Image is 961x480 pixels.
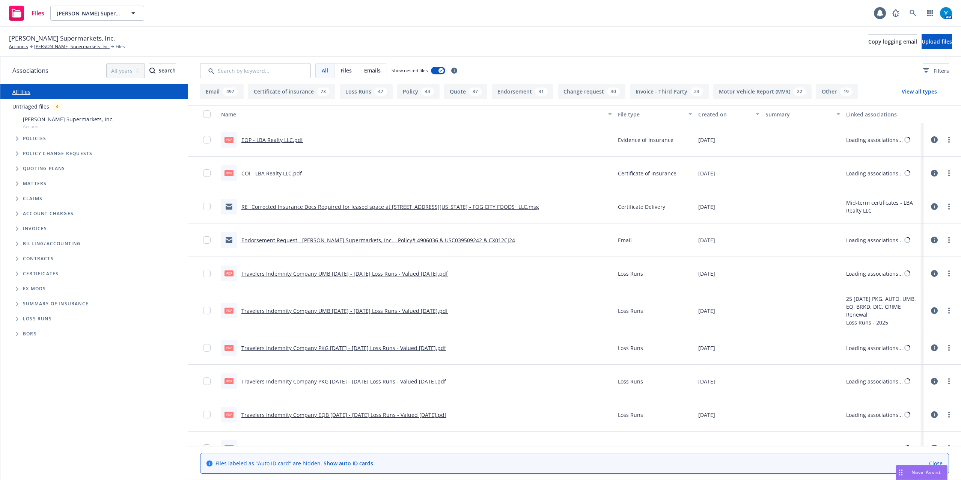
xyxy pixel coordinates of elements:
[224,270,233,276] span: pdf
[944,377,953,386] a: more
[843,105,924,123] button: Linked associations
[765,110,832,118] div: Summary
[618,110,684,118] div: File type
[241,203,539,210] a: RE_ Corrected Insurance Docs Required for leased space at [STREET_ADDRESS][US_STATE] - FOG CITY F...
[241,378,446,385] a: Travelers Indemnity Company PKG [DATE] - [DATE] Loss Runs - Valued [DATE].pdf
[23,115,114,123] span: [PERSON_NAME] Supermarkets, Inc.
[846,377,903,385] div: Loading associations...
[374,88,387,96] div: 47
[940,7,952,19] img: photo
[911,469,941,475] span: Nova Assist
[698,444,715,452] span: [DATE]
[23,181,47,186] span: Matters
[944,135,953,144] a: more
[868,38,917,45] span: Copy logging email
[322,66,328,74] span: All
[32,10,44,16] span: Files
[896,465,905,480] div: Drag to move
[221,110,604,118] div: Name
[618,444,643,452] span: Loss Runs
[868,34,917,49] button: Copy logging email
[846,110,921,118] div: Linked associations
[223,88,238,96] div: 497
[618,307,643,315] span: Loss Runs
[241,307,448,314] a: Travelers Indemnity Company UMB [DATE] - [DATE] Loss Runs - Valued [DATE].pdf
[923,67,949,75] span: Filters
[203,136,211,143] input: Toggle Row Selected
[888,6,903,21] a: Report a Bug
[944,235,953,245] a: more
[23,287,46,291] span: Ex Mods
[762,105,843,123] button: Summary
[618,344,643,352] span: Loss Runs
[340,66,352,74] span: Files
[615,105,696,123] button: File type
[50,6,144,21] button: [PERSON_NAME] Supermarkets, Inc.
[698,307,715,315] span: [DATE]
[846,236,903,244] div: Loading associations...
[840,88,853,96] div: 19
[241,270,448,277] a: Travelers Indemnity Company UMB [DATE] - [DATE] Loss Runs - Valued [DATE].pdf
[203,203,211,210] input: Toggle Row Selected
[698,203,715,211] span: [DATE]
[200,84,244,99] button: Email
[203,344,211,352] input: Toggle Row Selected
[698,236,715,244] span: [DATE]
[816,84,858,99] button: Other
[23,123,114,130] span: Account
[23,302,89,306] span: Summary of insurance
[224,308,233,313] span: pdf
[630,84,709,99] button: Invoice - Third Party
[224,412,233,417] span: pdf
[846,344,903,352] div: Loading associations...
[698,169,715,177] span: [DATE]
[618,411,643,419] span: Loss Runs
[698,344,715,352] span: [DATE]
[607,88,620,96] div: 30
[52,102,62,111] div: 4
[944,169,953,178] a: more
[558,84,625,99] button: Change request
[224,345,233,350] span: pdf
[224,445,233,451] span: pdf
[241,170,302,177] a: COI - LBA Realty LLC.pdf
[23,166,65,171] span: Quoting plans
[317,88,330,96] div: 73
[698,110,751,118] div: Created on
[944,343,953,352] a: more
[241,237,515,244] a: Endorsement Request - [PERSON_NAME] Supermarkets, Inc. - Policy# 4906036 & USC039509242 & CX012CJ24
[690,88,703,96] div: 23
[203,444,211,452] input: Toggle Row Selected
[492,84,553,99] button: Endorsement
[241,136,303,143] a: EOP - LBA Realty LLC.pdf
[203,110,211,118] input: Select all
[923,6,938,21] a: Switch app
[713,84,812,99] button: Motor Vehicle Report (MVR)
[469,88,482,96] div: 37
[241,411,446,418] a: Travelers Indemnity Company EQB [DATE] - [DATE] Loss Runs - Valued [DATE].pdf
[793,88,806,96] div: 22
[224,378,233,384] span: pdf
[203,377,211,385] input: Toggle Row Selected
[224,137,233,142] span: pdf
[934,67,949,75] span: Filters
[698,377,715,385] span: [DATE]
[929,459,943,467] a: Close
[846,318,921,326] div: Loss Runs - 2025
[23,332,37,336] span: BORs
[846,136,903,144] div: Loading associations...
[0,114,188,236] div: Tree Example
[324,460,373,467] a: Show auto ID cards
[618,203,665,211] span: Certificate Delivery
[149,63,176,78] div: Search
[203,236,211,244] input: Toggle Row Selected
[9,43,28,50] a: Accounts
[203,270,211,277] input: Toggle Row Selected
[944,269,953,278] a: more
[698,136,715,144] span: [DATE]
[896,465,947,480] button: Nova Assist
[421,88,434,96] div: 44
[23,211,74,216] span: Account charges
[922,34,952,49] button: Upload files
[23,272,59,276] span: Certificates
